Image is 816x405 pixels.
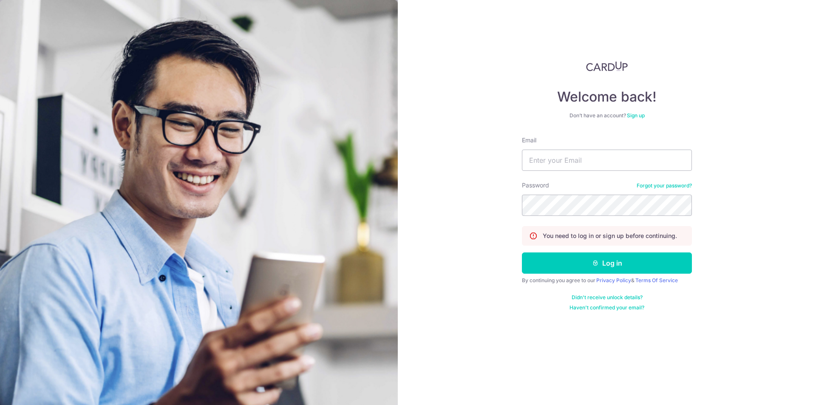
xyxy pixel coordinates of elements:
[522,112,692,119] div: Don’t have an account?
[637,182,692,189] a: Forgot your password?
[543,232,677,240] p: You need to log in or sign up before continuing.
[522,252,692,274] button: Log in
[635,277,678,283] a: Terms Of Service
[522,181,549,190] label: Password
[572,294,643,301] a: Didn't receive unlock details?
[569,304,644,311] a: Haven't confirmed your email?
[522,150,692,171] input: Enter your Email
[522,136,536,144] label: Email
[627,112,645,119] a: Sign up
[596,277,631,283] a: Privacy Policy
[522,277,692,284] div: By continuing you agree to our &
[586,61,628,71] img: CardUp Logo
[522,88,692,105] h4: Welcome back!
